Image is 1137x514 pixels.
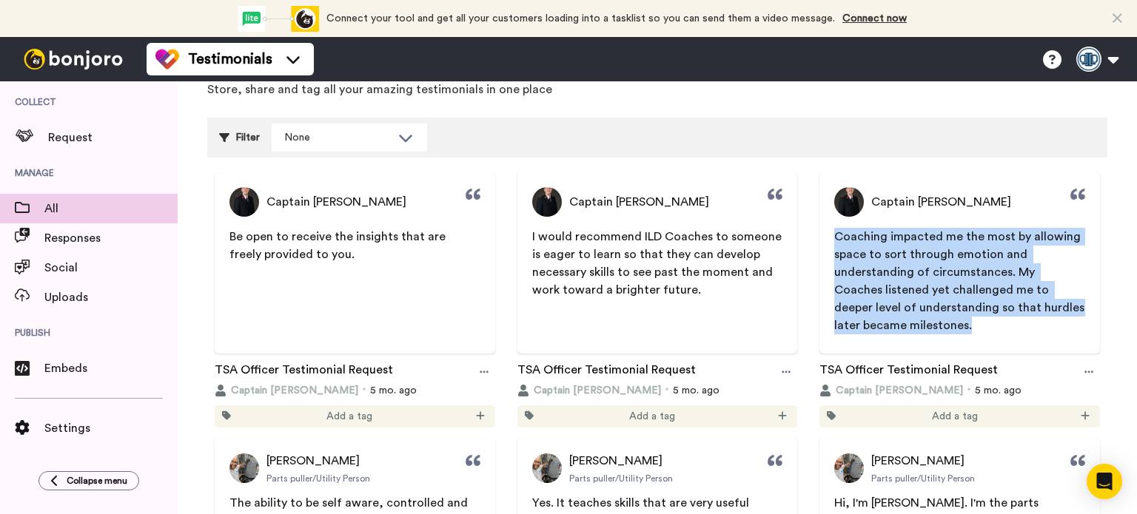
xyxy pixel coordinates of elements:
div: Open Intercom Messenger [1087,464,1122,499]
span: Add a tag [629,409,675,424]
button: Collapse menu [38,471,139,490]
img: Profile Picture [229,453,259,483]
span: Coaching impacted me the most by allowing space to sort through emotion and understanding of circ... [834,231,1087,331]
span: Uploads [44,288,178,306]
button: Captain [PERSON_NAME] [215,383,358,398]
span: Captain [PERSON_NAME] [871,193,1011,211]
div: 5 mo. ago [215,383,495,398]
div: animation [238,6,319,32]
a: Connect now [842,13,907,24]
div: 5 mo. ago [517,383,798,398]
img: Profile Picture [532,187,562,217]
span: Connect your tool and get all your customers loading into a tasklist so you can send them a video... [326,13,835,24]
button: Captain [PERSON_NAME] [819,383,963,398]
span: All [44,200,178,217]
div: None [284,130,391,145]
span: Testimonials [188,49,272,70]
a: TSA Officer Testimonial Request [517,361,696,383]
span: Collapse menu [67,475,127,487]
img: Profile Picture [834,187,864,217]
span: Captain [PERSON_NAME] [266,193,406,211]
span: I would recommend ILD Coaches to someone is eager to learn so that they can develop necessary ski... [532,231,785,296]
div: Filter [219,124,260,152]
span: Captain [PERSON_NAME] [836,383,963,398]
img: Profile Picture [532,453,562,483]
span: Captain [PERSON_NAME] [534,383,661,398]
span: Settings [44,419,178,437]
button: Captain [PERSON_NAME] [517,383,661,398]
p: Store, share and tag all your amazing testimonials in one place [207,81,1107,98]
span: Add a tag [932,409,978,424]
span: Parts puller/Utility Person [569,473,673,484]
img: Profile Picture [834,453,864,483]
span: Captain [PERSON_NAME] [231,383,358,398]
span: Request [48,129,178,146]
span: Responses [44,229,178,247]
span: [PERSON_NAME] [266,452,360,470]
img: tm-color.svg [155,47,179,71]
div: 5 mo. ago [819,383,1100,398]
img: Profile Picture [229,187,259,217]
span: Captain [PERSON_NAME] [569,193,709,211]
span: [PERSON_NAME] [569,452,663,470]
span: Add a tag [326,409,372,424]
span: [PERSON_NAME] [871,452,965,470]
span: Parts puller/Utility Person [266,473,370,484]
a: TSA Officer Testimonial Request [819,361,998,383]
span: Be open to receive the insights that are freely provided to you. [229,231,449,260]
span: Social [44,259,178,277]
a: TSA Officer Testimonial Request [215,361,393,383]
span: Parts puller/Utility Person [871,473,975,484]
img: bj-logo-header-white.svg [18,49,129,70]
span: Embeds [44,359,178,377]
